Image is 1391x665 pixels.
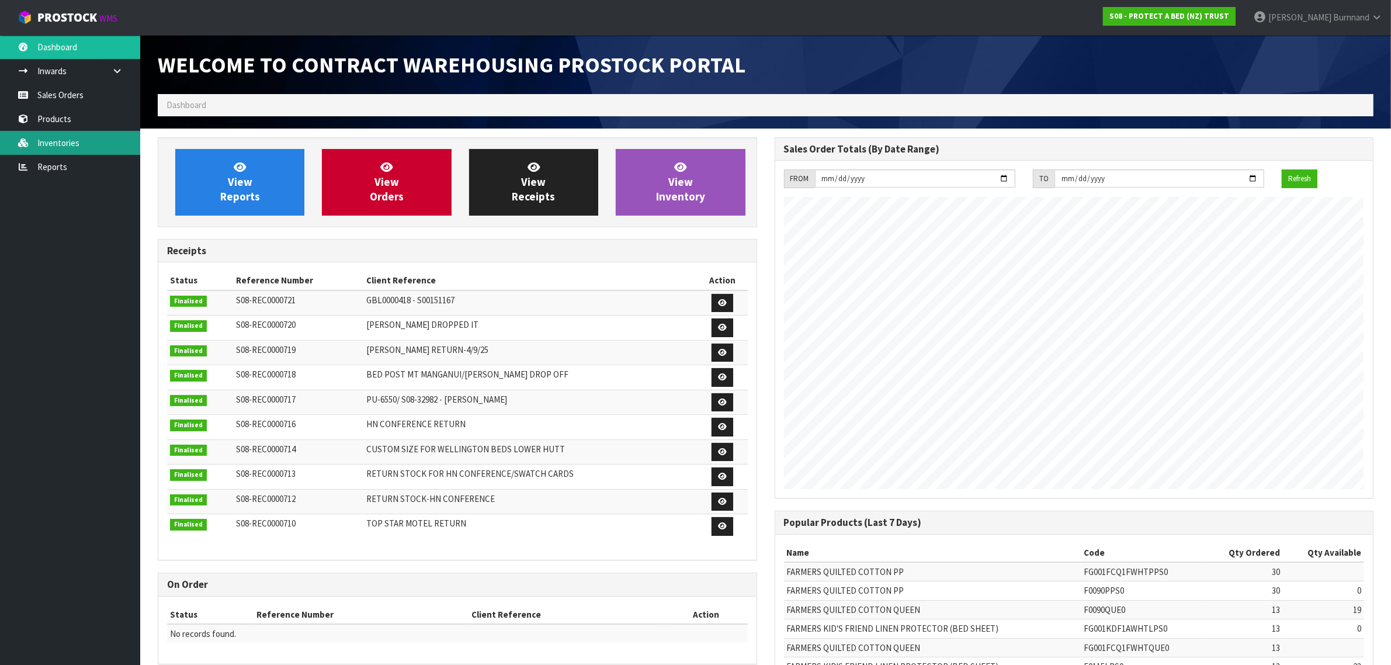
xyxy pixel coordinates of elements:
[1205,600,1283,619] td: 13
[1081,543,1205,562] th: Code
[469,605,664,624] th: Client Reference
[1283,619,1364,638] td: 0
[1205,562,1283,581] td: 30
[170,519,207,531] span: Finalised
[1205,638,1283,657] td: 13
[784,517,1365,528] h3: Popular Products (Last 7 Days)
[1268,12,1331,23] span: [PERSON_NAME]
[158,51,745,78] span: Welcome to Contract Warehousing ProStock Portal
[366,394,507,405] span: PU-6550/ S08-32982 - [PERSON_NAME]
[167,271,234,290] th: Status
[170,469,207,481] span: Finalised
[322,149,451,216] a: ViewOrders
[170,445,207,456] span: Finalised
[237,344,296,355] span: S08-REC0000719
[784,638,1081,657] td: FARMERS QUILTED COTTON QUEEN
[616,149,745,216] a: ViewInventory
[512,160,555,204] span: View Receipts
[1205,619,1283,638] td: 13
[220,160,260,204] span: View Reports
[237,493,296,504] span: S08-REC0000712
[170,296,207,307] span: Finalised
[1081,638,1205,657] td: FG001FCQ1FWHTQUE0
[366,344,488,355] span: [PERSON_NAME] RETURN-4/9/25
[170,395,207,407] span: Finalised
[237,319,296,330] span: S08-REC0000720
[1283,543,1364,562] th: Qty Available
[170,320,207,332] span: Finalised
[167,605,254,624] th: Status
[366,295,455,306] span: GBL0000418 - S00151167
[1205,543,1283,562] th: Qty Ordered
[237,369,296,380] span: S08-REC0000718
[469,149,598,216] a: ViewReceipts
[170,345,207,357] span: Finalised
[784,562,1081,581] td: FARMERS QUILTED COTTON PP
[366,369,568,380] span: BED POST MT MANGANUI/[PERSON_NAME] DROP OFF
[175,149,304,216] a: ViewReports
[1283,581,1364,600] td: 0
[166,99,206,110] span: Dashboard
[664,605,748,624] th: Action
[1283,600,1364,619] td: 19
[366,518,466,529] span: TOP STAR MOTEL RETURN
[237,518,296,529] span: S08-REC0000710
[784,581,1081,600] td: FARMERS QUILTED COTTON PP
[784,543,1081,562] th: Name
[167,624,748,643] td: No records found.
[18,10,32,25] img: cube-alt.png
[167,245,748,257] h3: Receipts
[170,370,207,382] span: Finalised
[99,13,117,24] small: WMS
[1033,169,1054,188] div: TO
[366,319,478,330] span: [PERSON_NAME] DROPPED IT
[363,271,698,290] th: Client Reference
[366,418,466,430] span: HN CONFERENCE RETURN
[37,10,97,25] span: ProStock
[234,271,363,290] th: Reference Number
[237,444,296,455] span: S08-REC0000714
[366,444,565,455] span: CUSTOM SIZE FOR WELLINGTON BEDS LOWER HUTT
[1282,169,1317,188] button: Refresh
[1081,562,1205,581] td: FG001FCQ1FWHTPPS0
[366,468,574,479] span: RETURN STOCK FOR HN CONFERENCE/SWATCH CARDS
[254,605,469,624] th: Reference Number
[1081,581,1205,600] td: F0090PPS0
[366,493,495,504] span: RETURN STOCK-HN CONFERENCE
[784,600,1081,619] td: FARMERS QUILTED COTTON QUEEN
[237,295,296,306] span: S08-REC0000721
[1081,600,1205,619] td: F0090QUE0
[1205,581,1283,600] td: 30
[656,160,705,204] span: View Inventory
[237,468,296,479] span: S08-REC0000713
[237,394,296,405] span: S08-REC0000717
[697,271,747,290] th: Action
[1109,11,1229,21] strong: S08 - PROTECT A BED (NZ) TRUST
[370,160,404,204] span: View Orders
[167,579,748,590] h3: On Order
[1333,12,1369,23] span: Burnnand
[784,144,1365,155] h3: Sales Order Totals (By Date Range)
[784,169,815,188] div: FROM
[170,494,207,506] span: Finalised
[170,420,207,431] span: Finalised
[1081,619,1205,638] td: FG001KDF1AWHTLPS0
[784,619,1081,638] td: FARMERS KID'S FRIEND LINEN PROTECTOR (BED SHEET)
[237,418,296,430] span: S08-REC0000716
